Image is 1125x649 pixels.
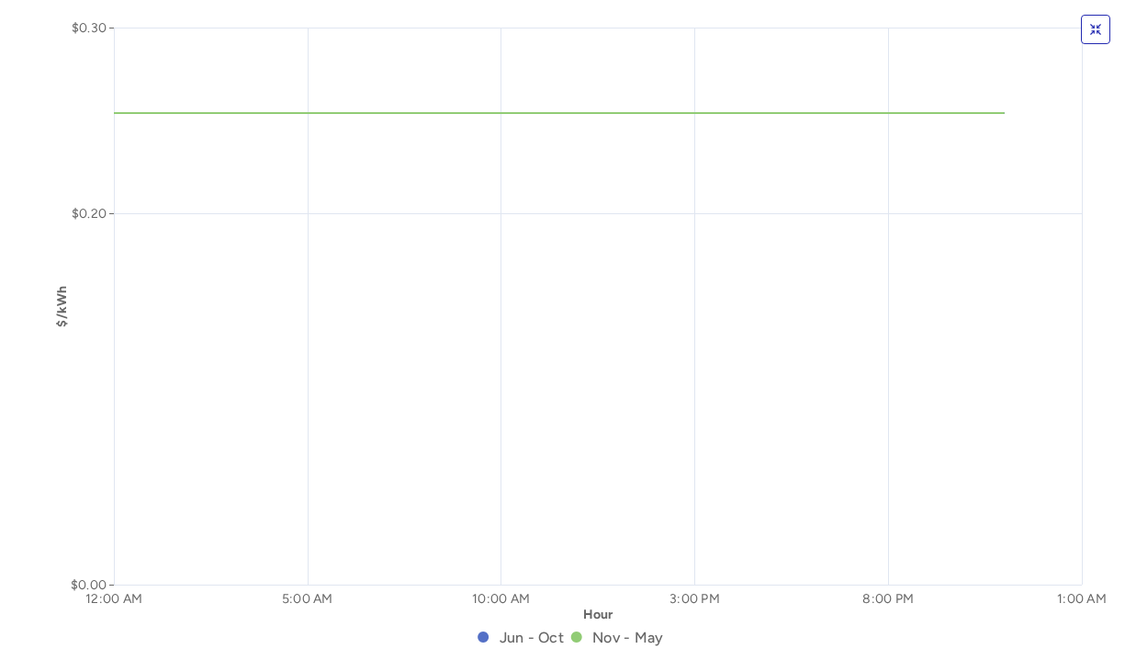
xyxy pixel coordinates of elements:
text: $0.00 [71,577,107,593]
text: 10:00 AM [472,591,530,607]
text: Hour [583,607,614,622]
text: $0.30 [72,20,107,36]
text: $0.20 [72,206,107,222]
text: Jun - Oct [500,629,564,646]
text: $/kWh [54,285,70,326]
text: 12:00 AM [85,591,142,607]
text: 8:00 PM [862,591,914,607]
text: Nov - May [592,629,663,646]
text: 3:00 PM [669,591,720,607]
text: 5:00 AM [282,591,333,607]
text: 1:00 AM [1057,591,1107,607]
